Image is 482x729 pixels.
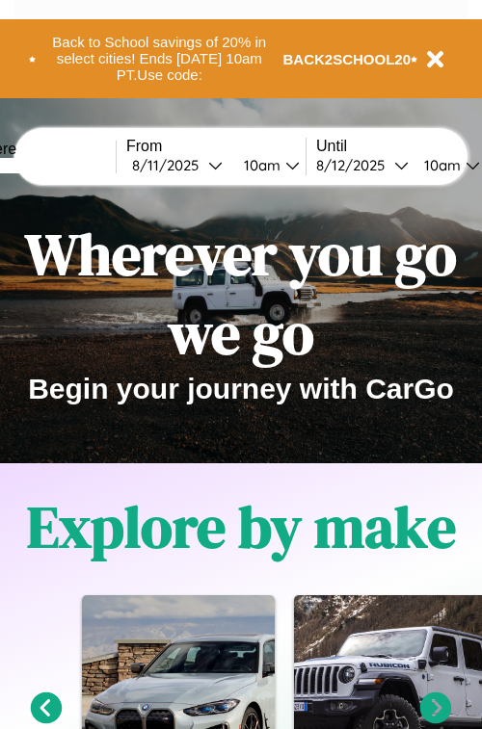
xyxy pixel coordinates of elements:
div: 10am [415,156,466,174]
button: 10am [228,155,306,175]
label: From [126,138,306,155]
button: Back to School savings of 20% in select cities! Ends [DATE] 10am PT.Use code: [36,29,283,89]
button: 8/11/2025 [126,155,228,175]
div: 8 / 11 / 2025 [132,156,208,174]
h1: Explore by make [27,487,456,566]
b: BACK2SCHOOL20 [283,51,412,67]
div: 10am [234,156,285,174]
div: 8 / 12 / 2025 [316,156,394,174]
